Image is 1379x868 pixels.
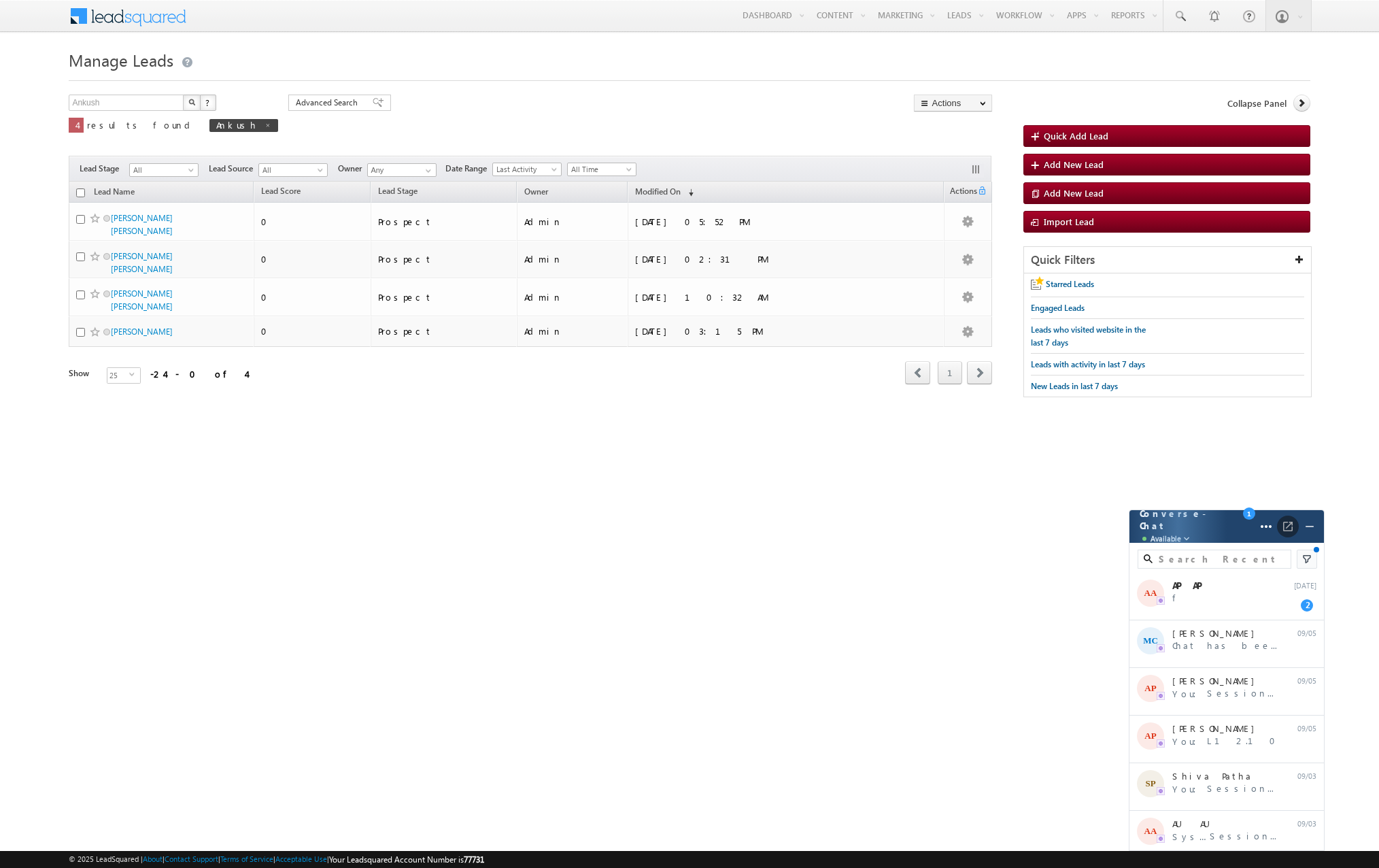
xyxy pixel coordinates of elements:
a: Show All Items [418,164,435,178]
div: [DATE] 02:31 PM [635,253,822,265]
img: Open Full Screen [1281,520,1295,533]
div: grid [1129,573,1324,835]
span: Available [1151,532,1181,546]
a: Lead Stage [371,184,424,201]
div: [DATE] 03:15 PM [635,325,822,337]
span: Date Range [445,163,492,175]
img: Search [188,99,195,105]
button: ? [200,95,216,111]
span: 1 [1243,507,1255,520]
div: 0 [261,325,364,337]
div: -24 - 0 of 4 [150,366,246,382]
span: Lead Stage [80,163,129,175]
a: Lead Name [87,184,141,202]
span: Add New Lead [1044,158,1104,170]
span: Lead Stage [378,186,418,196]
span: ? [205,97,211,108]
span: Last Activity [493,163,558,176]
span: Engaged Leads [1031,303,1085,313]
a: Contact Support [165,854,218,863]
span: Your Leadsquared Account Number is [329,854,484,865]
span: 4 [75,119,77,131]
div: Admin [524,325,622,337]
span: results found [87,119,195,131]
a: [PERSON_NAME] [PERSON_NAME] [111,213,173,236]
a: All [258,163,328,177]
div: 0 [261,291,364,303]
div: Quick Filters [1024,247,1310,273]
a: prev [905,363,930,384]
div: Admin [524,253,622,265]
img: filter icon [1300,552,1314,566]
span: Owner [524,186,548,197]
div: Admin [524,216,622,228]
a: Lead Score [254,184,307,201]
div: 0 [261,216,364,228]
button: Actions [914,95,992,112]
span: All Time [568,163,632,176]
span: © 2025 LeadSquared | | | | | [69,853,484,866]
span: Leads with activity in last 7 days [1031,359,1145,369]
span: Starred Leads [1046,279,1094,289]
span: Converse - Chat [1140,507,1236,546]
span: All [130,164,194,176]
span: New Leads in last 7 days [1031,381,1118,391]
a: Acceptable Use [275,854,327,863]
a: [PERSON_NAME] [PERSON_NAME] [111,251,173,274]
span: Lead Source [209,163,258,175]
a: [PERSON_NAME] [111,327,173,337]
a: next [967,363,992,384]
div: Admin [524,291,622,303]
div: Prospect [378,325,511,337]
span: Ankush [216,119,258,131]
span: Actions [944,184,977,201]
span: Lead Score [261,186,301,196]
a: Modified On (sorted descending) [628,184,700,201]
span: Import Lead [1044,216,1094,227]
div: Prospect [378,291,511,303]
span: All [259,164,324,176]
span: Owner [338,163,367,175]
div: 0 [261,253,364,265]
a: [PERSON_NAME] [PERSON_NAME] [111,288,173,312]
span: prev [905,361,930,384]
input: Check all records [76,188,85,197]
a: All [129,163,199,177]
span: next [967,361,992,384]
span: Leads who visited website in the last 7 days [1031,324,1146,348]
span: Collapse Panel [1227,97,1287,110]
div: [DATE] 10:32 AM [635,291,822,303]
a: Terms of Service [220,854,273,863]
input: Search Recent Chats [1156,552,1285,567]
span: 25 [107,368,129,383]
a: Last Activity [492,163,562,176]
span: Manage Leads [69,49,173,71]
span: Advanced Search [296,97,362,109]
img: search [1144,554,1153,563]
img: svg+xml;base64,PHN2ZyB4bWxucz0iaHR0cDovL3d3dy53My5vcmcvMjAwMC9zdmciIHdpZHRoPSIyNCIgaGVpZ2h0PSIyNC... [1303,520,1316,533]
span: Modified On [635,186,681,197]
div: Prospect [378,216,511,228]
a: About [143,854,163,863]
span: Quick Add Lead [1044,130,1108,141]
a: 1 [938,361,962,384]
div: Prospect [378,253,511,265]
span: Add New Lead [1044,187,1104,199]
span: (sorted descending) [683,187,694,198]
span: select [129,371,140,378]
a: All Time [567,163,636,176]
span: 77731 [464,854,484,865]
input: Type to Search [367,163,437,177]
div: [DATE] 05:52 PM [635,216,822,228]
div: Show [69,367,96,380]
